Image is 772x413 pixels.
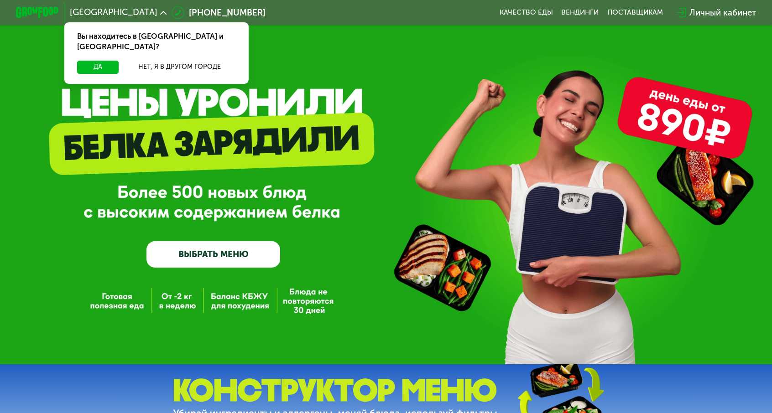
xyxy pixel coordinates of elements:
[123,61,236,73] button: Нет, я в другом городе
[689,6,756,19] div: Личный кабинет
[70,8,157,17] span: [GEOGRAPHIC_DATA]
[607,8,663,17] div: поставщикам
[146,241,280,268] a: ВЫБРАТЬ МЕНЮ
[500,8,553,17] a: Качество еды
[561,8,599,17] a: Вендинги
[77,61,119,73] button: Да
[64,22,249,61] div: Вы находитесь в [GEOGRAPHIC_DATA] и [GEOGRAPHIC_DATA]?
[172,6,266,19] a: [PHONE_NUMBER]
